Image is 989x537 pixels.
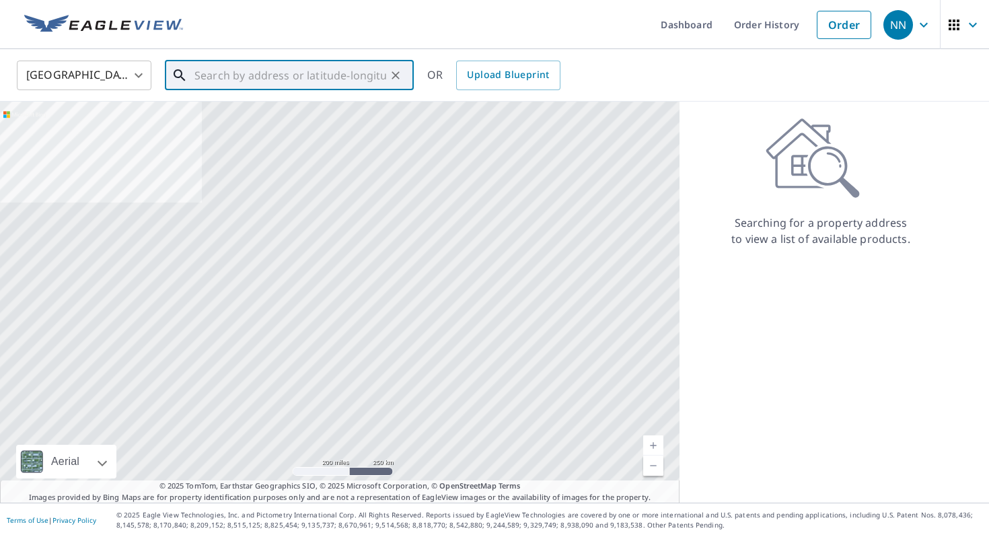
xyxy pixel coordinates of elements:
div: [GEOGRAPHIC_DATA] [17,57,151,94]
img: EV Logo [24,15,183,35]
a: Current Level 5, Zoom Out [643,456,663,476]
input: Search by address or latitude-longitude [194,57,386,94]
p: Searching for a property address to view a list of available products. [731,215,911,247]
a: Upload Blueprint [456,61,560,90]
a: Terms [499,480,521,491]
a: Privacy Policy [52,515,96,525]
a: Order [817,11,871,39]
div: NN [883,10,913,40]
a: OpenStreetMap [439,480,496,491]
div: OR [427,61,560,90]
span: Upload Blueprint [467,67,549,83]
span: © 2025 TomTom, Earthstar Geographics SIO, © 2025 Microsoft Corporation, © [159,480,521,492]
div: Aerial [47,445,83,478]
a: Current Level 5, Zoom In [643,435,663,456]
button: Clear [386,66,405,85]
a: Terms of Use [7,515,48,525]
p: © 2025 Eagle View Technologies, Inc. and Pictometry International Corp. All Rights Reserved. Repo... [116,510,982,530]
div: Aerial [16,445,116,478]
p: | [7,516,96,524]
